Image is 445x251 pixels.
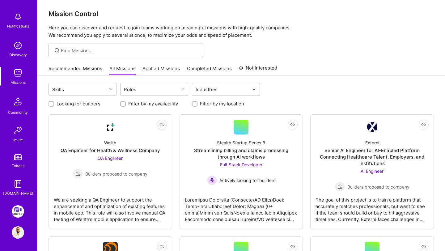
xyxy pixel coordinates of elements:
a: Completed Missions [187,65,232,75]
img: Builders proposed to company [73,169,83,179]
span: QA Engineer [98,155,123,161]
div: Externi [365,139,379,146]
div: Discovery [9,52,27,58]
label: Filter by my location [200,100,244,107]
i: icon EyeClosed [421,244,426,249]
h3: Mission Control [49,10,434,18]
i: icon EyeClosed [159,244,164,249]
label: Filter by my availability [128,100,178,107]
img: guide book [12,178,24,190]
div: Tokens [12,163,24,169]
img: Company Logo [103,120,118,134]
img: Invite [12,124,24,137]
a: Recommended Missions [49,65,102,75]
img: bell [12,11,24,23]
div: Industries [194,85,219,94]
img: Actively looking for builders [207,175,217,185]
i: icon EyeClosed [421,122,426,127]
span: Builders proposed to company [347,184,409,190]
div: Missions [11,79,26,86]
span: Builders proposed to company [85,171,147,177]
img: Community [11,94,25,109]
div: Wellth [104,139,116,146]
span: Actively looking for builders [219,177,275,184]
i: icon Chevron [181,88,184,91]
i: icon Chevron [109,88,112,91]
div: Streamlining billing and claims processing through AI workflows [185,147,298,160]
img: discovery [12,39,24,52]
a: Company LogoWellthQA Engineer for Health & Wellness CompanyQA Engineer Builders proposed to compa... [54,120,167,224]
img: Company Logo [367,122,377,132]
a: Stealth Startup Series BStreamlining billing and claims processing through AI workflowsFull-Stack... [185,120,298,224]
a: FanFest: Media Engagement Platform [10,205,26,218]
img: teamwork [12,67,24,79]
i: icon Chevron [252,88,256,91]
a: Company LogoExterniSenior AI Engineer for AI-Enabled Platform Connecting Healthcare Talent, Emplo... [316,120,429,224]
input: Find Mission... [61,47,198,54]
a: Not Interested [239,64,277,75]
a: All Missions [109,65,136,75]
div: Senior AI Engineer for AI-Enabled Platform Connecting Healthcare Talent, Employers, and Institutions [316,147,429,167]
div: QA Engineer for Health & Wellness Company [61,147,160,154]
i: icon EyeClosed [290,122,295,127]
img: FanFest: Media Engagement Platform [12,205,24,218]
a: Applied Missions [142,65,180,75]
div: Loremipsu Dolorsita (Consecte/AD Elits)Doei: Temp-Inci Utlaboreet Dolor: Magnaa (0+ enima)Minim v... [185,192,298,223]
div: Skills [51,85,66,94]
img: Builders proposed to company [335,182,345,192]
i: icon EyeClosed [159,122,164,127]
img: User Avatar [12,226,24,239]
div: Stealth Startup Series B [217,139,265,146]
div: The goal of this project is to train a platform that accurately matches professionals, but want t... [316,192,429,223]
label: Looking for builders [57,100,100,107]
a: User Avatar [10,226,26,239]
div: We are seeking a QA Engineer to support the enhancement and optimization of existing features in ... [54,192,167,223]
div: Notifications [7,23,29,29]
i: icon SearchGrey [53,47,61,54]
img: tokens [14,154,22,160]
p: Here you can discover and request to join teams working on meaningful missions with high-quality ... [49,24,434,39]
div: [DOMAIN_NAME] [3,190,33,197]
div: Roles [122,85,138,94]
i: icon EyeClosed [290,244,295,249]
span: Full-Stack Developer [220,162,262,167]
div: Invite [13,137,23,143]
div: Community [8,109,28,116]
span: AI Engineer [361,168,384,174]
